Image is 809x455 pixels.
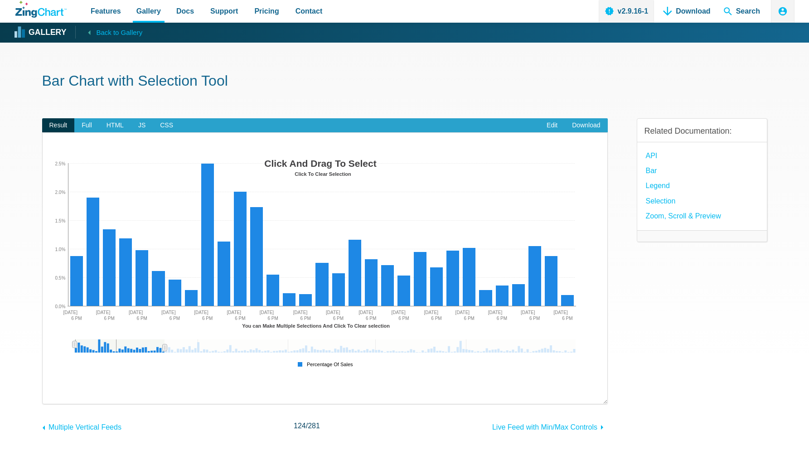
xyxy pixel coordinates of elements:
h3: Related Documentation: [644,126,760,136]
a: ZingChart Logo. Click to return to the homepage [15,1,67,18]
a: Gallery [15,26,66,39]
a: Download [565,118,607,133]
span: Full [74,118,99,133]
span: 124 [294,422,306,430]
span: Pricing [254,5,279,17]
span: Contact [296,5,323,17]
a: Live Feed with Min/Max Controls [492,419,608,433]
strong: Gallery [29,29,66,37]
span: JS [131,118,153,133]
span: Features [91,5,121,17]
span: CSS [153,118,180,133]
a: Back to Gallery [75,26,142,39]
a: Selection [646,195,676,207]
a: Multiple Vertical Feeds [42,419,121,433]
a: Zoom, Scroll & Preview [646,210,721,222]
span: Gallery [136,5,161,17]
a: Bar [646,165,657,177]
a: API [646,150,658,162]
span: Back to Gallery [96,27,142,39]
span: Live Feed with Min/Max Controls [492,423,597,431]
div: ​ [42,132,608,404]
a: Edit [539,118,565,133]
span: Result [42,118,75,133]
span: 281 [308,422,320,430]
span: HTML [99,118,131,133]
span: Support [210,5,238,17]
h1: Bar Chart with Selection Tool [42,72,767,92]
span: Docs [176,5,194,17]
a: Legend [646,179,670,192]
span: Multiple Vertical Feeds [48,423,121,431]
span: / [294,420,320,432]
